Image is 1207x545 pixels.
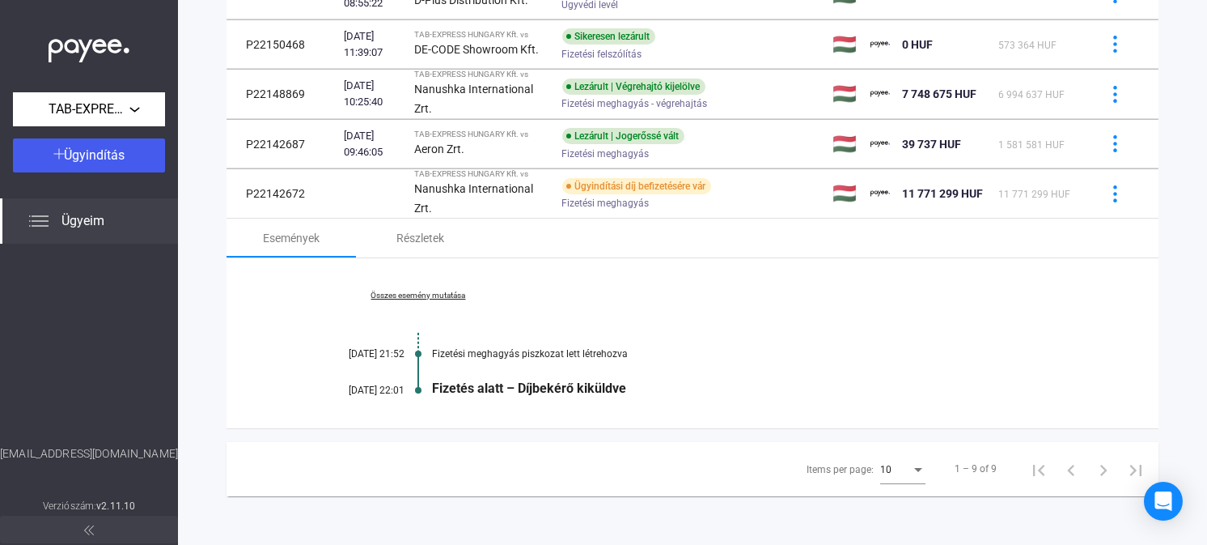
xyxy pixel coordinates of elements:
img: more-blue [1107,185,1124,202]
strong: v2.11.10 [96,500,135,512]
span: Ügyeim [61,211,104,231]
td: P22150468 [227,20,337,69]
img: list.svg [29,211,49,231]
span: 573 364 HUF [998,40,1057,51]
img: arrow-double-left-grey.svg [84,526,94,535]
strong: DE-CODE Showroom Kft. [414,43,539,56]
td: 🇭🇺 [827,70,864,119]
img: payee-logo [870,35,890,54]
div: Fizetés alatt – Díjbekérő kiküldve [432,381,1078,396]
div: TAB-EXPRESS HUNGARY Kft. vs [414,130,548,139]
button: Last page [1120,453,1152,485]
td: P22142672 [227,169,337,219]
button: more-blue [1098,177,1132,211]
td: 🇭🇺 [827,120,864,168]
div: Items per page: [807,460,874,479]
mat-select: Items per page: [880,459,925,479]
button: Next page [1087,453,1120,485]
span: Fizetési felszólítás [562,45,642,64]
button: Previous page [1055,453,1087,485]
span: Fizetési meghagyás [562,194,650,213]
img: plus-white.svg [53,148,65,160]
span: TAB-EXPRESS HUNGARY Kft. [49,100,129,119]
button: First page [1023,453,1055,485]
button: Ügyindítás [13,138,165,172]
div: Ügyindítási díj befizetésére vár [562,178,711,194]
div: Lezárult | Jogerőssé vált [562,128,684,144]
img: payee-logo [870,184,890,203]
button: TAB-EXPRESS HUNGARY Kft. [13,92,165,126]
span: 0 HUF [903,38,934,51]
span: 11 771 299 HUF [903,187,984,200]
img: more-blue [1107,86,1124,103]
div: Események [263,228,320,248]
img: payee-logo [870,134,890,154]
div: [DATE] 10:25:40 [344,78,401,110]
div: Lezárult | Végrehajtó kijelölve [562,79,705,95]
div: TAB-EXPRESS HUNGARY Kft. vs [414,70,548,79]
img: more-blue [1107,36,1124,53]
div: Open Intercom Messenger [1144,482,1183,521]
button: more-blue [1098,127,1132,161]
strong: Nanushka International Zrt. [414,182,533,215]
span: 6 994 637 HUF [998,89,1065,100]
div: [DATE] 21:52 [307,348,404,360]
span: 7 748 675 HUF [903,87,977,100]
img: white-payee-white-dot.svg [49,30,129,63]
a: Összes esemény mutatása [307,291,529,300]
span: 10 [880,464,891,475]
div: Fizetési meghagyás piszkozat lett létrehozva [432,348,1078,360]
div: Részletek [397,228,445,248]
td: P22148869 [227,70,337,119]
img: payee-logo [870,84,890,104]
div: [DATE] 09:46:05 [344,128,401,160]
td: 🇭🇺 [827,169,864,219]
span: 39 737 HUF [903,138,962,151]
td: 🇭🇺 [827,20,864,69]
div: TAB-EXPRESS HUNGARY Kft. vs [414,169,548,179]
span: 1 581 581 HUF [998,139,1065,151]
span: Fizetési meghagyás - végrehajtás [562,94,708,113]
td: P22142687 [227,120,337,168]
span: 11 771 299 HUF [998,189,1070,200]
div: TAB-EXPRESS HUNGARY Kft. vs [414,30,548,40]
div: Sikeresen lezárult [562,28,655,45]
button: more-blue [1098,28,1132,62]
span: Fizetési meghagyás [562,144,650,164]
strong: Nanushka International Zrt. [414,83,533,115]
div: [DATE] 22:01 [307,385,404,396]
span: Ügyindítás [65,147,125,163]
strong: Aeron Zrt. [414,143,464,155]
div: 1 – 9 of 9 [955,459,997,479]
button: more-blue [1098,77,1132,111]
div: [DATE] 11:39:07 [344,28,401,61]
img: more-blue [1107,135,1124,152]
